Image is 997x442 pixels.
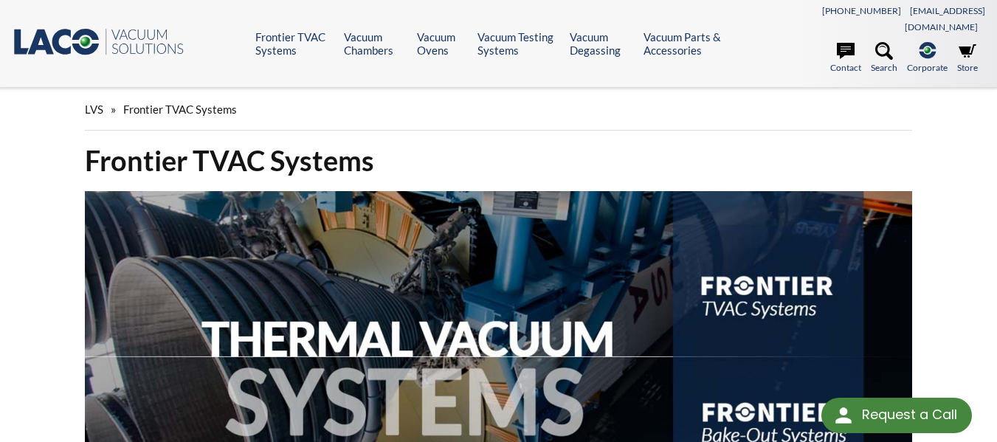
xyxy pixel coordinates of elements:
span: Frontier TVAC Systems [123,103,237,116]
a: Contact [830,42,861,75]
a: Vacuum Degassing [570,30,632,57]
div: » [85,89,912,131]
span: LVS [85,103,103,116]
div: Request a Call [821,398,972,433]
a: [EMAIL_ADDRESS][DOMAIN_NAME] [905,5,985,32]
h1: Frontier TVAC Systems [85,142,912,179]
a: Search [871,42,897,75]
a: [PHONE_NUMBER] [822,5,901,16]
a: Frontier TVAC Systems [255,30,333,57]
span: Corporate [907,61,948,75]
a: Vacuum Parts & Accessories [644,30,738,57]
a: Store [957,42,978,75]
a: Vacuum Testing Systems [477,30,559,57]
img: round button [832,404,855,427]
a: Vacuum Chambers [344,30,405,57]
div: Request a Call [862,398,957,432]
a: Vacuum Ovens [417,30,466,57]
